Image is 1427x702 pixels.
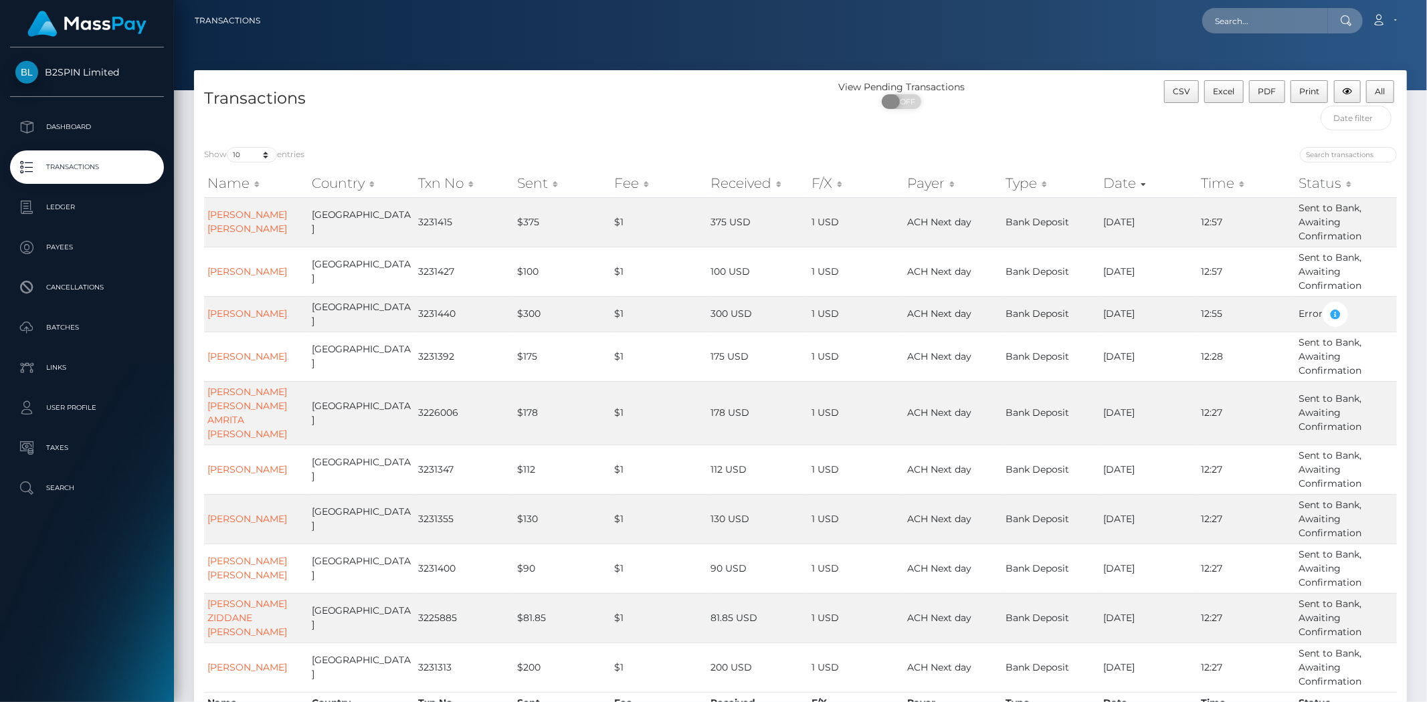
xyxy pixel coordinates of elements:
td: $100 [514,247,611,296]
td: 1 USD [808,296,904,332]
td: 3231415 [415,197,514,247]
td: [DATE] [1101,544,1198,593]
span: ACH Next day [908,562,972,574]
td: Bank Deposit [1002,494,1100,544]
img: B2SPIN Limited [15,61,38,84]
p: Batches [15,318,159,338]
td: [DATE] [1101,593,1198,642]
td: $175 [514,332,611,381]
td: [DATE] [1101,332,1198,381]
a: Dashboard [10,110,164,144]
td: 375 USD [707,197,809,247]
td: 3231400 [415,544,514,593]
td: [GEOGRAPHIC_DATA] [308,332,415,381]
td: [DATE] [1101,197,1198,247]
th: Txn No: activate to sort column ascending [415,170,514,197]
td: Bank Deposit [1002,544,1100,593]
td: [DATE] [1101,494,1198,544]
th: Time: activate to sort column ascending [1198,170,1295,197]
td: $1 [611,494,707,544]
td: 81.85 USD [707,593,809,642]
td: $1 [611,381,707,445]
td: Bank Deposit [1002,197,1100,247]
td: Sent to Bank, Awaiting Confirmation [1295,494,1397,544]
a: [PERSON_NAME] [207,308,287,320]
td: Bank Deposit [1002,332,1100,381]
td: Sent to Bank, Awaiting Confirmation [1295,247,1397,296]
a: [PERSON_NAME] [PERSON_NAME] AMRITA [PERSON_NAME] [207,386,287,440]
td: 12:27 [1198,593,1295,642]
td: [DATE] [1101,247,1198,296]
td: 1 USD [808,247,904,296]
th: Sent: activate to sort column ascending [514,170,611,197]
td: 100 USD [707,247,809,296]
td: 1 USD [808,593,904,642]
td: $1 [611,296,707,332]
span: CSV [1173,86,1190,96]
th: Country: activate to sort column ascending [308,170,415,197]
td: $300 [514,296,611,332]
a: User Profile [10,391,164,425]
a: [PERSON_NAME] [207,463,287,475]
span: ACH Next day [908,513,972,525]
h4: Transactions [204,87,791,110]
td: 3231427 [415,247,514,296]
input: Search transactions [1300,147,1397,162]
td: $81.85 [514,593,611,642]
th: Type: activate to sort column ascending [1002,170,1100,197]
td: 3226006 [415,381,514,445]
button: Column visibility [1334,80,1361,103]
td: 12:27 [1198,544,1295,593]
a: Transactions [10,150,164,184]
th: F/X: activate to sort column ascending [808,170,904,197]
td: 1 USD [808,445,904,494]
td: 12:55 [1198,296,1295,332]
td: $1 [611,197,707,247]
a: Payees [10,231,164,264]
td: [DATE] [1101,445,1198,494]
button: Excel [1204,80,1244,103]
p: Transactions [15,157,159,177]
span: B2SPIN Limited [10,66,164,78]
td: 200 USD [707,642,809,692]
td: [GEOGRAPHIC_DATA] [308,247,415,296]
td: 1 USD [808,197,904,247]
span: PDF [1258,86,1276,96]
span: ACH Next day [908,350,972,362]
span: All [1375,86,1386,96]
td: [GEOGRAPHIC_DATA] [308,593,415,642]
td: [GEOGRAPHIC_DATA] [308,494,415,544]
span: OFF [889,94,923,109]
td: 1 USD [808,544,904,593]
span: ACH Next day [908,463,972,475]
td: [DATE] [1101,296,1198,332]
a: Links [10,351,164,384]
a: Batches [10,311,164,344]
td: 12:27 [1198,445,1295,494]
td: Sent to Bank, Awaiting Confirmation [1295,642,1397,692]
th: Payer: activate to sort column ascending [905,170,1003,197]
td: [GEOGRAPHIC_DATA] [308,381,415,445]
td: Sent to Bank, Awaiting Confirmation [1295,445,1397,494]
p: User Profile [15,398,159,418]
td: Bank Deposit [1002,593,1100,642]
img: MassPay Logo [27,11,147,37]
a: Taxes [10,431,164,465]
td: [DATE] [1101,642,1198,692]
p: Taxes [15,438,159,458]
td: 175 USD [707,332,809,381]
td: 3231440 [415,296,514,332]
td: $375 [514,197,611,247]
td: $1 [611,642,707,692]
td: 1 USD [808,381,904,445]
span: ACH Next day [908,216,972,228]
td: $178 [514,381,611,445]
td: $130 [514,494,611,544]
td: 1 USD [808,332,904,381]
th: Name: activate to sort column ascending [204,170,308,197]
span: Print [1299,86,1319,96]
td: [GEOGRAPHIC_DATA] [308,445,415,494]
td: $1 [611,544,707,593]
a: [PERSON_NAME] [207,661,287,673]
span: Excel [1214,86,1235,96]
